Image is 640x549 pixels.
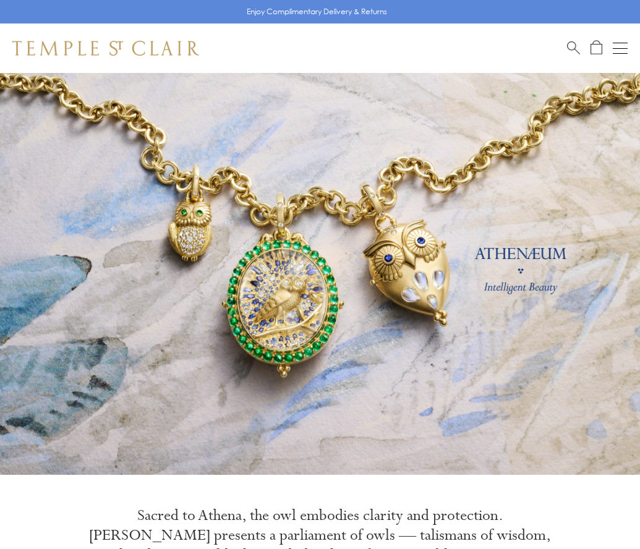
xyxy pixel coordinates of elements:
button: Open navigation [613,41,628,56]
img: Temple St. Clair [12,41,199,56]
a: Open Shopping Bag [591,40,602,56]
p: Enjoy Complimentary Delivery & Returns [247,6,387,18]
a: Search [567,40,580,56]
